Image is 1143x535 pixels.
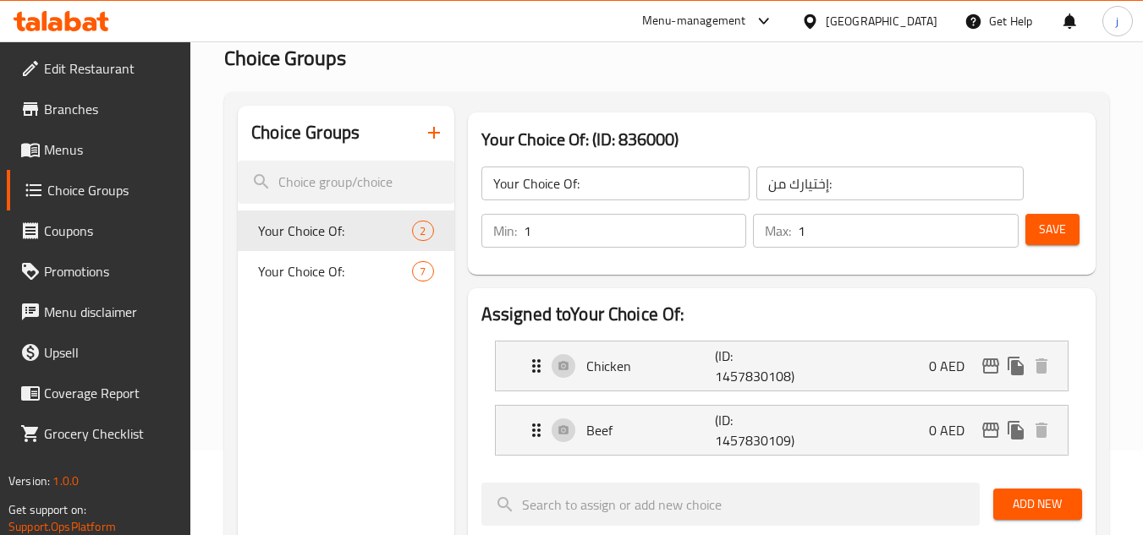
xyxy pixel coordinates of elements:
[1025,214,1080,245] button: Save
[413,264,432,280] span: 7
[7,413,191,454] a: Grocery Checklist
[481,302,1082,327] h2: Assigned to Your Choice Of:
[978,353,1003,379] button: edit
[7,210,191,251] a: Coupons
[44,383,178,403] span: Coverage Report
[481,334,1082,398] li: Expand
[1116,12,1118,30] span: j
[8,499,86,521] span: Get support on:
[44,423,178,444] span: Grocery Checklist
[826,12,937,30] div: [GEOGRAPHIC_DATA]
[7,48,191,89] a: Edit Restaurant
[44,261,178,281] span: Promotions
[7,129,191,170] a: Menus
[44,221,178,241] span: Coupons
[7,373,191,413] a: Coverage Report
[224,39,346,77] span: Choice Groups
[1003,418,1029,443] button: duplicate
[44,302,178,322] span: Menu disclaimer
[586,420,716,440] p: Beef
[44,58,178,79] span: Edit Restaurant
[47,180,178,200] span: Choice Groups
[1007,494,1069,515] span: Add New
[7,89,191,129] a: Branches
[715,346,801,386] p: (ID: 1457830108)
[412,221,433,241] div: Choices
[52,470,79,492] span: 1.0.0
[496,406,1068,455] div: Expand
[238,251,453,292] div: Your Choice Of:7
[481,483,980,526] input: search
[44,99,178,119] span: Branches
[413,223,432,239] span: 2
[258,221,412,241] span: Your Choice Of:
[258,261,412,281] span: Your Choice Of:
[1039,219,1066,240] span: Save
[496,341,1068,390] div: Expand
[238,161,453,204] input: search
[412,261,433,281] div: Choices
[1003,353,1029,379] button: duplicate
[44,342,178,363] span: Upsell
[1029,418,1054,443] button: delete
[44,139,178,160] span: Menus
[7,170,191,210] a: Choice Groups
[481,398,1082,462] li: Expand
[715,410,801,450] p: (ID: 1457830109)
[7,332,191,373] a: Upsell
[7,292,191,332] a: Menu disclaimer
[7,251,191,292] a: Promotions
[493,221,517,241] p: Min:
[586,356,716,376] p: Chicken
[8,470,50,492] span: Version:
[929,420,978,440] p: 0 AED
[238,210,453,251] div: Your Choice Of:2
[929,356,978,376] p: 0 AED
[481,126,1082,153] h3: Your Choice Of: (ID: 836000)
[251,120,360,145] h2: Choice Groups
[978,418,1003,443] button: edit
[765,221,791,241] p: Max:
[993,489,1082,520] button: Add New
[1029,353,1054,379] button: delete
[642,11,746,31] div: Menu-management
